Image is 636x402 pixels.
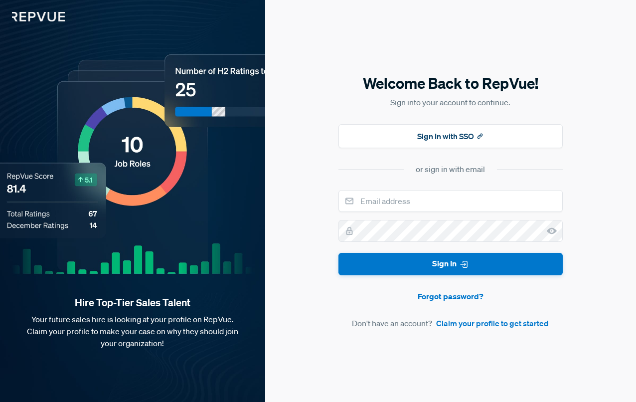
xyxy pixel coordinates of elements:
[338,317,563,329] article: Don't have an account?
[16,296,249,309] strong: Hire Top-Tier Sales Talent
[338,190,563,212] input: Email address
[436,317,549,329] a: Claim your profile to get started
[338,290,563,302] a: Forgot password?
[338,73,563,94] h5: Welcome Back to RepVue!
[416,163,485,175] div: or sign in with email
[338,124,563,148] button: Sign In with SSO
[338,253,563,275] button: Sign In
[16,313,249,349] p: Your future sales hire is looking at your profile on RepVue. Claim your profile to make your case...
[338,96,563,108] p: Sign into your account to continue.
